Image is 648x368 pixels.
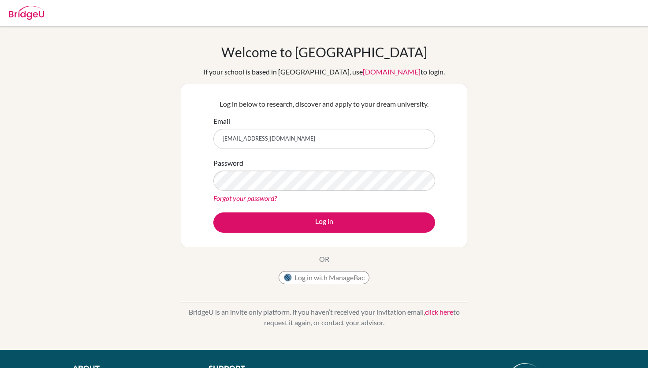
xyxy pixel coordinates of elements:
[213,212,435,233] button: Log in
[425,308,453,316] a: click here
[279,271,369,284] button: Log in with ManageBac
[213,99,435,109] p: Log in below to research, discover and apply to your dream university.
[213,194,277,202] a: Forgot your password?
[363,67,421,76] a: [DOMAIN_NAME]
[203,67,445,77] div: If your school is based in [GEOGRAPHIC_DATA], use to login.
[181,307,467,328] p: BridgeU is an invite only platform. If you haven’t received your invitation email, to request it ...
[213,116,230,126] label: Email
[319,254,329,264] p: OR
[213,158,243,168] label: Password
[221,44,427,60] h1: Welcome to [GEOGRAPHIC_DATA]
[9,6,44,20] img: Bridge-U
